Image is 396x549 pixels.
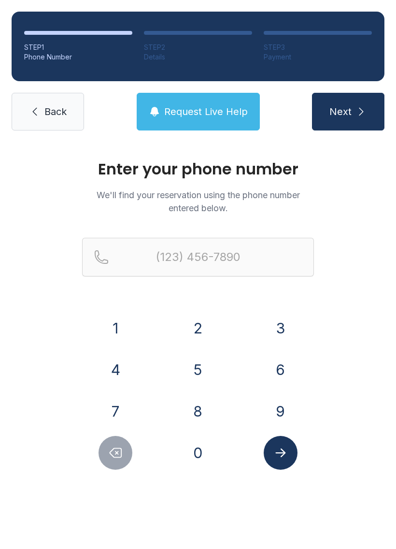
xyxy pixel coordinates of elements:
[82,161,314,177] h1: Enter your phone number
[99,311,132,345] button: 1
[181,436,215,470] button: 0
[24,52,132,62] div: Phone Number
[82,238,314,276] input: Reservation phone number
[99,394,132,428] button: 7
[181,353,215,387] button: 5
[264,436,297,470] button: Submit lookup form
[99,436,132,470] button: Delete number
[24,43,132,52] div: STEP 1
[144,43,252,52] div: STEP 2
[264,311,297,345] button: 3
[264,394,297,428] button: 9
[99,353,132,387] button: 4
[264,43,372,52] div: STEP 3
[164,105,248,118] span: Request Live Help
[264,353,297,387] button: 6
[144,52,252,62] div: Details
[181,311,215,345] button: 2
[44,105,67,118] span: Back
[181,394,215,428] button: 8
[329,105,352,118] span: Next
[264,52,372,62] div: Payment
[82,188,314,215] p: We'll find your reservation using the phone number entered below.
